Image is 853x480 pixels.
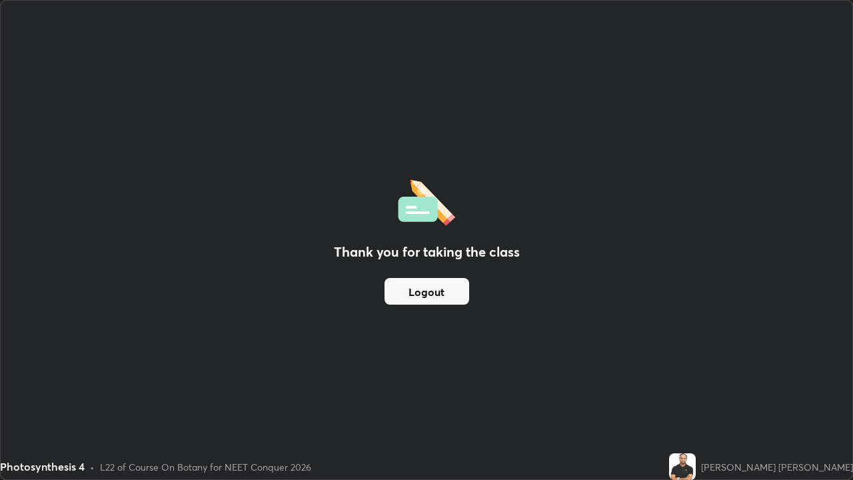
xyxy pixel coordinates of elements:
[334,242,520,262] h2: Thank you for taking the class
[669,453,696,480] img: 0288c81ecca544f6b86d0d2edef7c4db.jpg
[90,460,95,474] div: •
[701,460,853,474] div: [PERSON_NAME] [PERSON_NAME]
[385,278,469,305] button: Logout
[100,460,311,474] div: L22 of Course On Botany for NEET Conquer 2026
[398,175,455,226] img: offlineFeedback.1438e8b3.svg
